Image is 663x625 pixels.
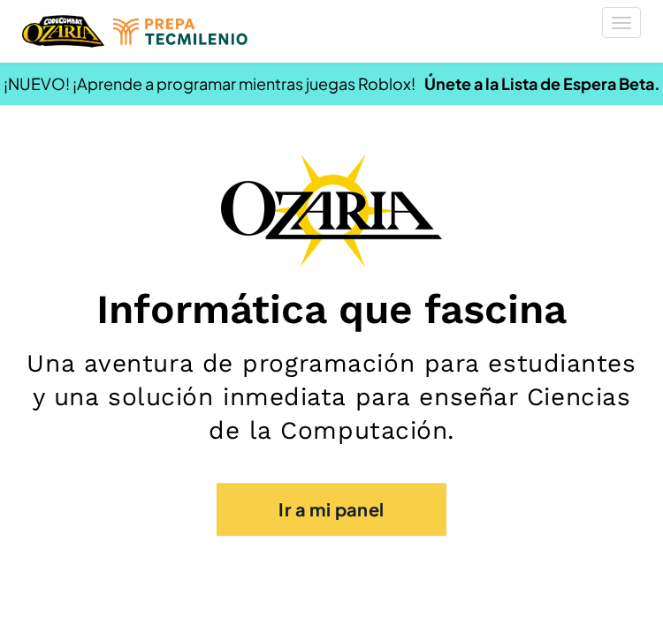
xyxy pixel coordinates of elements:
img: Ozaria branding logo [221,154,442,267]
a: Únete a la Lista de Espera Beta. [424,73,660,94]
span: ¡NUEVO! ¡Aprende a programar mientras juegas Roblox! [4,73,415,94]
a: Ozaria by CodeCombat logo [22,13,104,49]
img: Home [22,13,104,49]
a: Ir a mi panel [217,483,446,536]
h2: Una aventura de programación para estudiantes y una solución inmediata para enseñar Ciencias de l... [18,347,645,448]
h1: Informática que fascina [18,284,645,334]
img: Tecmilenio logo [113,19,248,45]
